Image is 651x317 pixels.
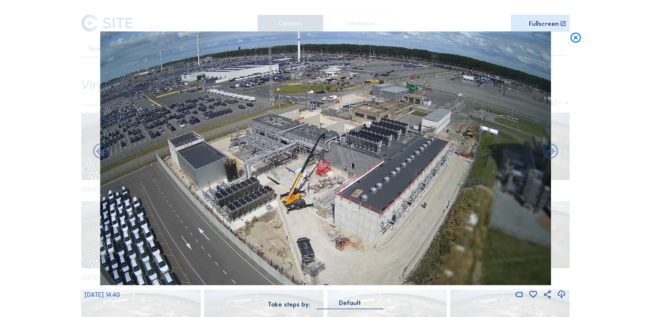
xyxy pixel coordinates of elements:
i: Forward [91,143,110,161]
div: Default [339,299,361,306]
span: [DATE] 14:40 [85,291,120,298]
div: Default [317,299,383,308]
div: Fullscreen [529,21,559,27]
img: Image [100,31,551,285]
i: Back [541,143,560,161]
div: Take steps by: [268,301,310,308]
